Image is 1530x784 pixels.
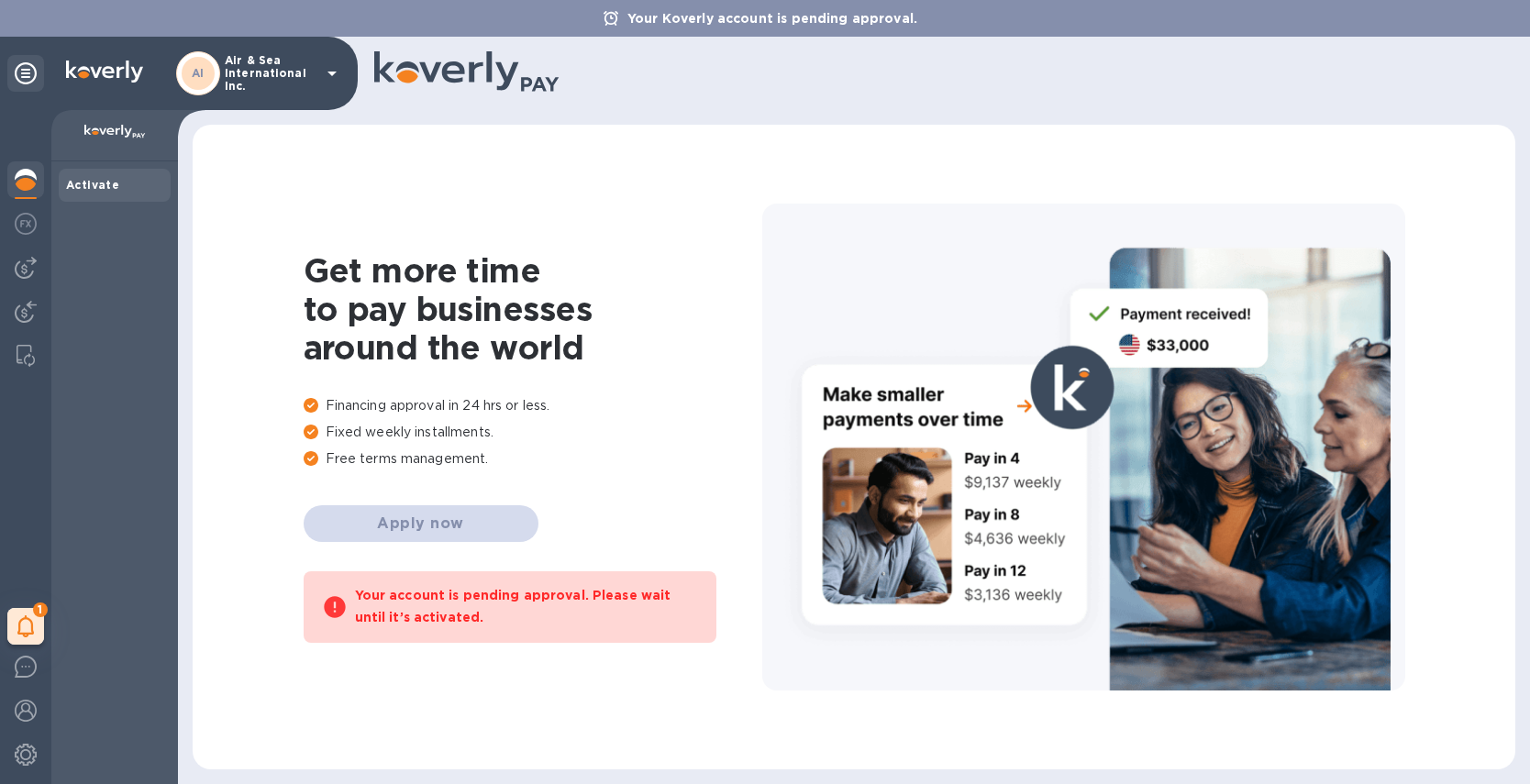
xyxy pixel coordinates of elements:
[33,602,48,617] span: 1
[66,61,143,83] img: Logo
[7,55,44,92] div: Unpin categories
[15,213,37,235] img: Foreign exchange
[304,251,762,367] h1: Get more time to pay businesses around the world
[192,66,205,80] b: AI
[304,423,762,442] p: Fixed weekly installments.
[618,9,926,28] p: Your Koverly account is pending approval.
[66,178,119,192] b: Activate
[304,449,762,469] p: Free terms management.
[355,588,671,624] b: Your account is pending approval. Please wait until it’s activated.
[225,54,316,93] p: Air & Sea International Inc.
[304,396,762,415] p: Financing approval in 24 hrs or less.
